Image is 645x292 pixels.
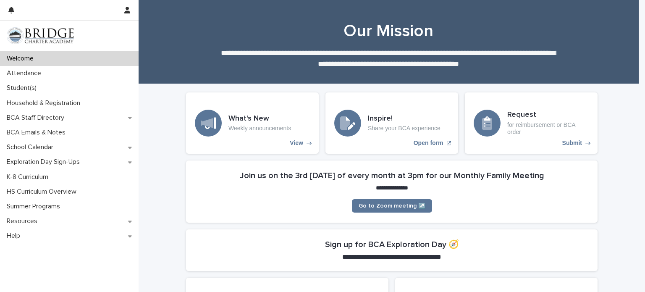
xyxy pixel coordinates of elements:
p: Share your BCA experience [368,125,440,132]
a: View [186,92,319,154]
p: BCA Emails & Notes [3,129,72,137]
p: HS Curriculum Overview [3,188,83,196]
h3: What's New [228,114,291,124]
p: Student(s) [3,84,43,92]
a: Open form [325,92,458,154]
p: Weekly announcements [228,125,291,132]
h2: Join us on the 3rd [DATE] of every month at 3pm for our Monthly Family Meeting [240,171,544,181]
p: for reimbursement or BCA order [507,121,589,136]
p: Help [3,232,27,240]
p: Summer Programs [3,203,67,210]
a: Submit [465,92,598,154]
p: Open form [414,139,443,147]
p: View [290,139,303,147]
p: Attendance [3,69,48,77]
h2: Sign up for BCA Exploration Day 🧭 [325,239,459,250]
h3: Inspire! [368,114,440,124]
a: Go to Zoom meeting ↗️ [352,199,432,213]
p: BCA Staff Directory [3,114,71,122]
p: Exploration Day Sign-Ups [3,158,87,166]
p: K-8 Curriculum [3,173,55,181]
p: Welcome [3,55,40,63]
h1: Our Mission [183,21,594,41]
img: V1C1m3IdTEidaUdm9Hs0 [7,27,74,44]
p: Household & Registration [3,99,87,107]
p: Submit [562,139,582,147]
h3: Request [507,110,589,120]
span: Go to Zoom meeting ↗️ [359,203,425,209]
p: Resources [3,217,44,225]
p: School Calendar [3,143,60,151]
